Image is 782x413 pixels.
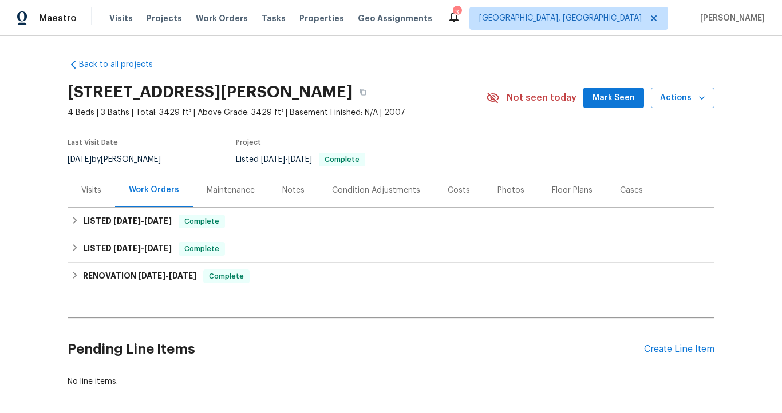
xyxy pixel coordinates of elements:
[138,272,165,280] span: [DATE]
[644,344,714,355] div: Create Line Item
[68,323,644,376] h2: Pending Line Items
[620,185,643,196] div: Cases
[320,156,364,163] span: Complete
[147,13,182,24] span: Projects
[497,185,524,196] div: Photos
[68,208,714,235] div: LISTED [DATE]-[DATE]Complete
[180,216,224,227] span: Complete
[113,217,172,225] span: -
[453,7,461,18] div: 3
[68,86,353,98] h2: [STREET_ADDRESS][PERSON_NAME]
[68,153,175,166] div: by [PERSON_NAME]
[261,156,312,164] span: -
[196,13,248,24] span: Work Orders
[129,184,179,196] div: Work Orders
[552,185,593,196] div: Floor Plans
[144,244,172,252] span: [DATE]
[68,235,714,263] div: LISTED [DATE]-[DATE]Complete
[332,185,420,196] div: Condition Adjustments
[651,88,714,109] button: Actions
[68,263,714,290] div: RENOVATION [DATE]-[DATE]Complete
[138,272,196,280] span: -
[68,376,714,387] div: No line items.
[479,13,642,24] span: [GEOGRAPHIC_DATA], [GEOGRAPHIC_DATA]
[448,185,470,196] div: Costs
[207,185,255,196] div: Maintenance
[236,139,261,146] span: Project
[113,217,141,225] span: [DATE]
[353,82,373,102] button: Copy Address
[180,243,224,255] span: Complete
[358,13,432,24] span: Geo Assignments
[39,13,77,24] span: Maestro
[68,59,177,70] a: Back to all projects
[261,156,285,164] span: [DATE]
[109,13,133,24] span: Visits
[169,272,196,280] span: [DATE]
[696,13,765,24] span: [PERSON_NAME]
[288,156,312,164] span: [DATE]
[83,269,196,283] h6: RENOVATION
[299,13,344,24] span: Properties
[583,88,644,109] button: Mark Seen
[113,244,172,252] span: -
[593,91,635,105] span: Mark Seen
[83,242,172,256] h6: LISTED
[68,107,486,118] span: 4 Beds | 3 Baths | Total: 3429 ft² | Above Grade: 3429 ft² | Basement Finished: N/A | 2007
[83,215,172,228] h6: LISTED
[507,92,576,104] span: Not seen today
[68,156,92,164] span: [DATE]
[144,217,172,225] span: [DATE]
[262,14,286,22] span: Tasks
[282,185,305,196] div: Notes
[81,185,101,196] div: Visits
[68,139,118,146] span: Last Visit Date
[660,91,705,105] span: Actions
[236,156,365,164] span: Listed
[204,271,248,282] span: Complete
[113,244,141,252] span: [DATE]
